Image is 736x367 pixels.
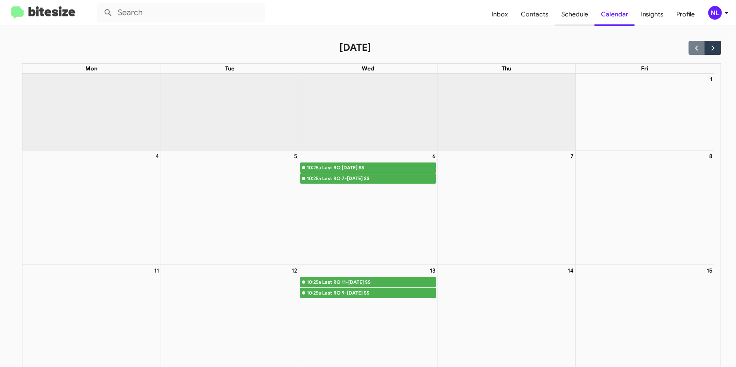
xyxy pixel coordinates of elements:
[307,289,321,297] div: 10:25a
[307,164,321,172] div: 10:25a
[705,41,721,55] button: Next month
[322,174,436,182] div: Last RO 7-[DATE] SS
[292,150,299,162] a: August 5, 2025
[705,265,714,276] a: August 15, 2025
[307,174,321,182] div: 10:25a
[702,6,727,20] button: NL
[161,150,299,265] td: August 5, 2025
[299,150,437,265] td: August 6, 2025
[322,278,436,286] div: Last RO 11-[DATE] SS
[640,64,650,73] a: Friday
[307,278,321,286] div: 10:25a
[97,3,265,22] input: Search
[290,265,299,276] a: August 12, 2025
[500,64,513,73] a: Thursday
[708,6,722,20] div: NL
[514,3,555,26] a: Contacts
[670,3,702,26] a: Profile
[361,64,376,73] a: Wednesday
[438,150,576,265] td: August 7, 2025
[595,3,635,26] a: Calendar
[428,265,437,276] a: August 13, 2025
[22,150,161,265] td: August 4, 2025
[154,150,161,162] a: August 4, 2025
[224,64,236,73] a: Tuesday
[569,150,575,162] a: August 7, 2025
[84,64,99,73] a: Monday
[566,265,575,276] a: August 14, 2025
[485,3,514,26] a: Inbox
[322,164,436,172] div: Last RO [DATE] SS
[576,150,714,265] td: August 8, 2025
[339,41,371,54] h2: [DATE]
[322,289,436,297] div: Last RO 9-[DATE] SS
[576,74,714,150] td: August 1, 2025
[555,3,595,26] a: Schedule
[708,74,714,85] a: August 1, 2025
[431,150,437,162] a: August 6, 2025
[689,41,705,55] button: Previous month
[708,150,714,162] a: August 8, 2025
[635,3,670,26] a: Insights
[153,265,161,276] a: August 11, 2025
